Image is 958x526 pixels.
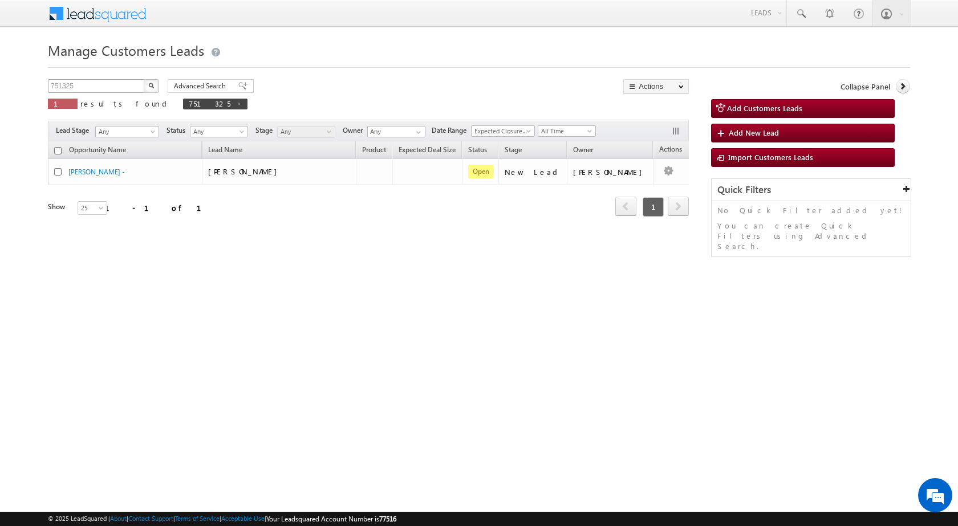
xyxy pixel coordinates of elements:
[175,515,220,522] a: Terms of Service
[471,125,535,137] a: Expected Closure Date
[48,202,68,212] div: Show
[379,515,396,523] span: 77516
[54,99,72,108] span: 1
[367,126,425,137] input: Type to Search
[615,198,636,216] a: prev
[472,126,531,136] span: Expected Closure Date
[63,144,132,158] a: Opportunity Name
[266,515,396,523] span: Your Leadsquared Account Number is
[668,197,689,216] span: next
[80,99,171,108] span: results found
[69,145,126,154] span: Opportunity Name
[48,41,204,59] span: Manage Customers Leads
[462,144,493,158] a: Status
[278,127,332,137] span: Any
[343,125,367,136] span: Owner
[727,103,802,113] span: Add Customers Leads
[410,127,424,138] a: Show All Items
[221,515,265,522] a: Acceptable Use
[728,152,813,162] span: Import Customers Leads
[105,201,215,214] div: 1 - 1 of 1
[78,203,108,213] span: 25
[110,515,127,522] a: About
[717,205,905,215] p: No Quick Filter added yet!
[712,179,911,201] div: Quick Filters
[208,166,283,176] span: [PERSON_NAME]
[202,144,248,158] span: Lead Name
[189,99,230,108] span: 751325
[468,165,494,178] span: Open
[393,144,461,158] a: Expected Deal Size
[499,144,527,158] a: Stage
[56,125,94,136] span: Lead Stage
[68,168,125,176] a: [PERSON_NAME] -
[255,125,277,136] span: Stage
[573,145,593,154] span: Owner
[432,125,471,136] span: Date Range
[643,197,664,217] span: 1
[54,147,62,154] input: Check all records
[362,145,386,154] span: Product
[95,126,159,137] a: Any
[538,125,596,137] a: All Time
[729,128,779,137] span: Add New Lead
[538,126,592,136] span: All Time
[167,125,190,136] span: Status
[623,79,689,93] button: Actions
[573,167,648,177] div: [PERSON_NAME]
[148,83,154,88] img: Search
[668,198,689,216] a: next
[174,81,229,91] span: Advanced Search
[505,145,522,154] span: Stage
[717,221,905,251] p: You can create Quick Filters using Advanced Search.
[615,197,636,216] span: prev
[190,127,245,137] span: Any
[505,167,562,177] div: New Lead
[96,127,155,137] span: Any
[277,126,335,137] a: Any
[653,143,688,158] span: Actions
[128,515,173,522] a: Contact Support
[78,201,107,215] a: 25
[190,126,248,137] a: Any
[841,81,890,92] span: Collapse Panel
[48,513,396,524] span: © 2025 LeadSquared | | | | |
[399,145,456,154] span: Expected Deal Size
